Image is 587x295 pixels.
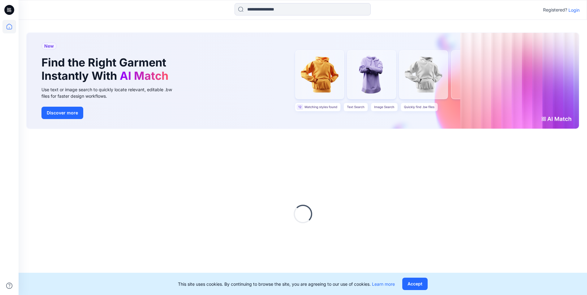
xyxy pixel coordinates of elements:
span: New [44,42,54,50]
button: Discover more [41,107,83,119]
a: Learn more [372,281,395,287]
p: This site uses cookies. By continuing to browse the site, you are agreeing to our use of cookies. [178,281,395,287]
p: Registered? [543,6,567,14]
h1: Find the Right Garment Instantly With [41,56,171,83]
span: AI Match [120,69,168,83]
button: Accept [402,278,428,290]
div: Use text or image search to quickly locate relevant, editable .bw files for faster design workflows. [41,86,181,99]
p: Login [568,7,580,13]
